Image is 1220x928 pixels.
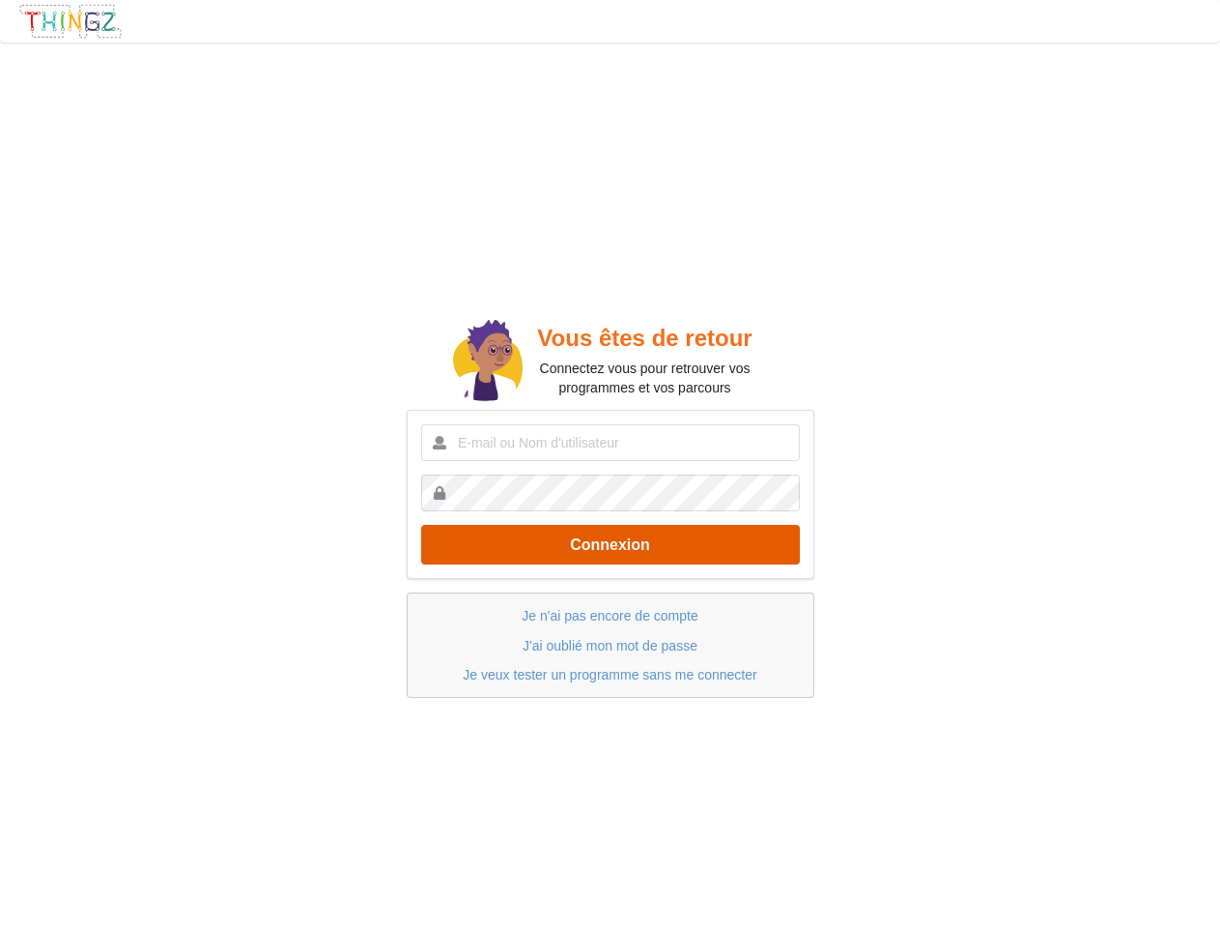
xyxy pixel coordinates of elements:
[463,667,756,682] a: Je veux tester un programme sans me connecter
[522,608,697,623] a: Je n'ai pas encore de compte
[421,424,800,461] input: E-mail ou Nom d'utilisateur
[453,320,523,405] img: doc.svg
[421,525,800,565] button: Connexion
[523,359,767,397] p: Connectez vous pour retrouver vos programmes et vos parcours
[18,3,123,40] img: thingz_logo.png
[523,324,767,354] h2: Vous êtes de retour
[523,638,697,653] a: J'ai oublié mon mot de passe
